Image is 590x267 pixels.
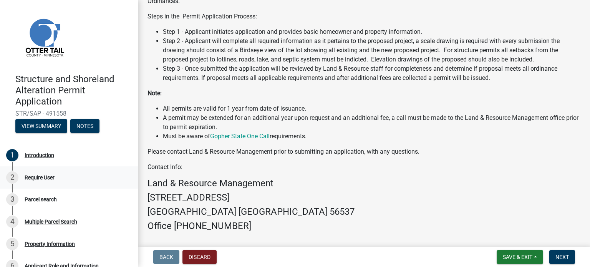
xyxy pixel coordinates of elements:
[15,74,132,107] h4: Structure and Shoreland Alteration Permit Application
[147,192,581,203] h4: [STREET_ADDRESS]
[25,241,75,247] div: Property Information
[503,254,532,260] span: Save & Exit
[163,36,581,64] li: Step 2 - Applicant will complete all required information as it pertains to the proposed project,...
[147,163,581,172] p: Contact Info:
[147,12,581,21] p: Steps in the Permit Application Process:
[182,250,217,264] button: Discard
[6,216,18,228] div: 4
[147,90,162,97] strong: Note:
[163,104,581,113] li: All permits are valid for 1 year from date of issuance.
[25,153,54,158] div: Introduction
[555,254,569,260] span: Next
[15,124,67,130] wm-modal-confirm: Summary
[497,250,543,264] button: Save & Exit
[147,221,581,232] h4: Office [PHONE_NUMBER]
[6,171,18,184] div: 2
[25,219,77,224] div: Multiple Parcel Search
[15,110,123,117] span: STR/SAP - 491558
[163,64,581,83] li: Step 3 - Once submitted the application will be reviewed by Land & Resource staff for completenes...
[15,8,73,66] img: Otter Tail County, Minnesota
[6,149,18,161] div: 1
[25,175,55,180] div: Require User
[15,119,67,133] button: View Summary
[549,250,575,264] button: Next
[210,133,270,140] a: Gopher State One Call
[147,206,581,217] h4: [GEOGRAPHIC_DATA] [GEOGRAPHIC_DATA] 56537
[147,178,581,189] h4: Land & Resource Management
[159,254,173,260] span: Back
[6,193,18,206] div: 3
[163,132,581,141] li: Must be aware of requirements.
[6,238,18,250] div: 5
[70,119,99,133] button: Notes
[147,147,581,156] p: Please contact Land & Resource Management prior to submitting an application, with any questions.
[163,113,581,132] li: A permit may be extended for an additional year upon request and an additional fee, a call must b...
[25,197,57,202] div: Parcel search
[153,250,179,264] button: Back
[163,27,581,36] li: Step 1 - Applicant initiates application and provides basic homeowner and property information.
[70,124,99,130] wm-modal-confirm: Notes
